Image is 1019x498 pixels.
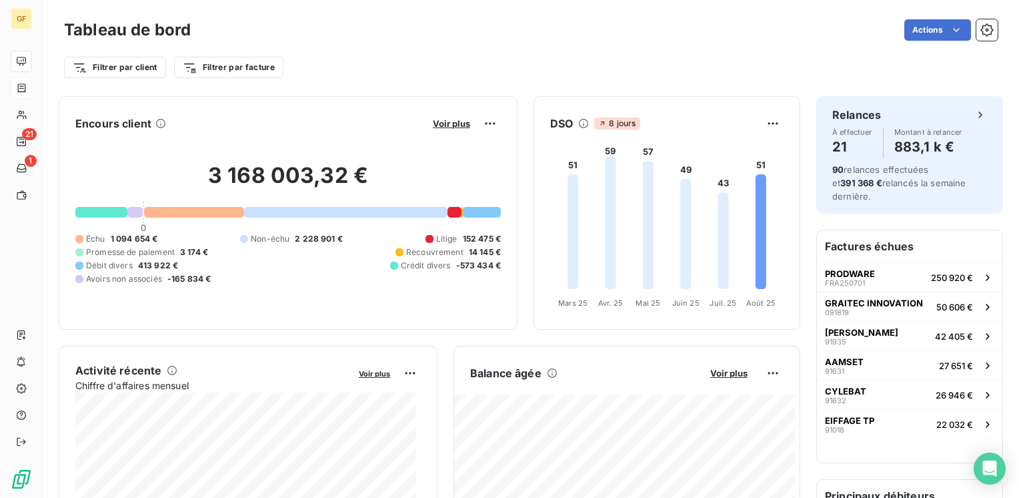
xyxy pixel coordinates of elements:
[840,178,882,188] span: 391 368 €
[25,155,37,167] span: 1
[710,368,748,379] span: Voir plus
[11,8,32,29] div: GF
[469,246,501,258] span: 14 145 €
[817,230,1002,262] h6: Factures échues
[75,115,151,132] h6: Encours client
[832,164,844,175] span: 90
[825,279,865,287] span: FRA250701
[406,246,463,258] span: Recouvrement
[86,273,162,285] span: Avoirs non associés
[550,115,573,132] h6: DSO
[558,298,588,308] tspan: Mars 25
[817,350,1002,380] button: AAMSET9163127 651 €
[11,469,32,490] img: Logo LeanPay
[180,246,208,258] span: 3 174 €
[295,233,343,245] span: 2 228 901 €
[817,262,1002,292] button: PRODWAREFRA250701250 920 €
[75,362,161,379] h6: Activité récente
[825,386,866,397] span: CYLEBAT
[355,367,394,379] button: Voir plus
[832,164,966,202] span: relances effectuées et relancés la semaine dernière.
[817,321,1002,350] button: [PERSON_NAME]9193542 405 €
[817,409,1002,439] button: EIFFAGE TP9101822 032 €
[706,367,752,379] button: Voir plus
[974,453,1006,485] div: Open Intercom Messenger
[22,128,37,140] span: 21
[817,292,1002,321] button: GRAITEC INNOVATION09181950 606 €
[594,117,640,130] span: 8 jours
[429,117,474,130] button: Voir plus
[598,298,623,308] tspan: Avr. 25
[894,128,962,136] span: Montant à relancer
[825,298,923,308] span: GRAITEC INNOVATION
[64,18,191,42] h3: Tableau de bord
[746,298,776,308] tspan: Août 25
[359,369,390,379] span: Voir plus
[167,273,211,285] span: -165 834 €
[825,338,846,346] span: 91935
[11,131,31,152] a: 21
[251,233,289,245] span: Non-échu
[64,57,166,78] button: Filtrer par client
[825,268,875,279] span: PRODWARE
[825,327,898,338] span: [PERSON_NAME]
[825,397,846,405] span: 91632
[672,298,700,308] tspan: Juin 25
[935,331,973,342] span: 42 405 €
[436,233,457,245] span: Litige
[939,360,973,371] span: 27 651 €
[75,379,349,393] span: Chiffre d'affaires mensuel
[141,222,146,233] span: 0
[86,233,105,245] span: Échu
[75,162,501,202] h2: 3 168 003,32 €
[832,136,872,158] h4: 21
[636,298,660,308] tspan: Mai 25
[456,260,501,272] span: -573 434 €
[936,419,973,430] span: 22 032 €
[832,128,872,136] span: À effectuer
[825,356,864,367] span: AAMSET
[401,260,451,272] span: Crédit divers
[832,107,881,123] h6: Relances
[86,260,133,272] span: Débit divers
[174,57,283,78] button: Filtrer par facture
[470,365,542,381] h6: Balance âgée
[111,233,158,245] span: 1 094 654 €
[825,426,844,434] span: 91018
[931,272,973,283] span: 250 920 €
[138,260,178,272] span: 413 922 €
[936,302,973,312] span: 50 606 €
[936,390,973,401] span: 26 946 €
[825,367,844,375] span: 91631
[894,136,962,158] h4: 883,1 k €
[710,298,736,308] tspan: Juil. 25
[11,158,31,179] a: 1
[463,233,501,245] span: 152 475 €
[86,246,175,258] span: Promesse de paiement
[825,308,849,316] span: 091819
[433,118,470,129] span: Voir plus
[904,19,971,41] button: Actions
[825,415,874,426] span: EIFFAGE TP
[817,380,1002,409] button: CYLEBAT9163226 946 €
